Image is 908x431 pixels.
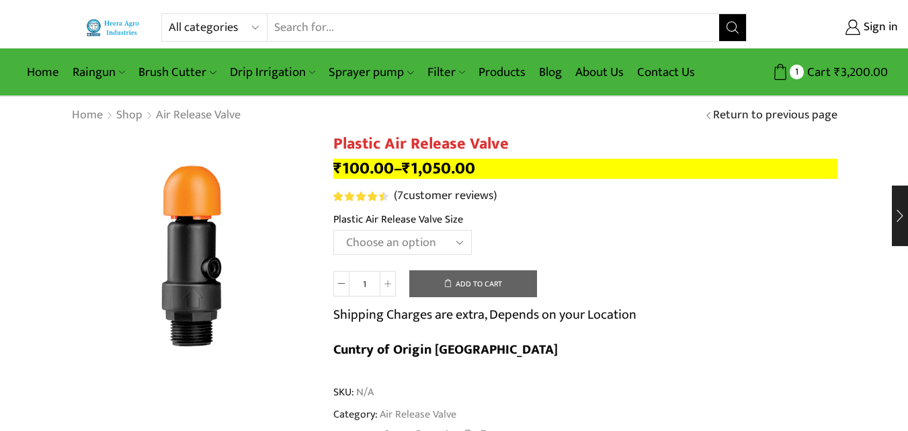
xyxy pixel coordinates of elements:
a: Blog [532,56,569,88]
a: Sprayer pump [322,56,420,88]
button: Search button [719,14,746,41]
span: 7 [333,192,390,201]
span: 7 [397,186,403,206]
a: Return to previous page [713,107,837,124]
bdi: 1,050.00 [402,155,475,182]
a: Air Release Valve [378,405,456,423]
b: Cuntry of Origin [GEOGRAPHIC_DATA] [333,338,558,361]
a: Brush Cutter [132,56,222,88]
input: Product quantity [349,271,380,297]
nav: Breadcrumb [71,107,241,124]
div: Rated 4.57 out of 5 [333,192,388,201]
bdi: 100.00 [333,155,394,182]
a: Air Release Valve [155,107,241,124]
a: Contact Us [630,56,702,88]
a: Products [472,56,532,88]
a: (7customer reviews) [394,188,497,205]
a: Home [20,56,66,88]
bdi: 3,200.00 [834,62,888,83]
a: About Us [569,56,630,88]
a: Sign in [767,15,898,40]
span: ₹ [333,155,342,182]
span: 1 [790,65,804,79]
span: ₹ [402,155,411,182]
a: Shop [116,107,143,124]
button: Add to cart [409,270,537,297]
span: Category: [333,407,456,422]
input: Search for... [267,14,718,41]
label: Plastic Air Release Valve Size [333,212,463,227]
span: Rated out of 5 based on customer ratings [333,192,383,201]
a: Home [71,107,104,124]
h1: Plastic Air Release Valve [333,134,837,154]
a: Raingun [66,56,132,88]
span: Cart [804,63,831,81]
p: – [333,159,837,179]
p: Shipping Charges are extra, Depends on your Location [333,304,636,325]
a: 1 Cart ₹3,200.00 [760,60,888,85]
span: Sign in [860,19,898,36]
a: Drip Irrigation [223,56,322,88]
span: N/A [354,385,374,400]
span: ₹ [834,62,841,83]
a: Filter [421,56,472,88]
span: SKU: [333,385,837,400]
